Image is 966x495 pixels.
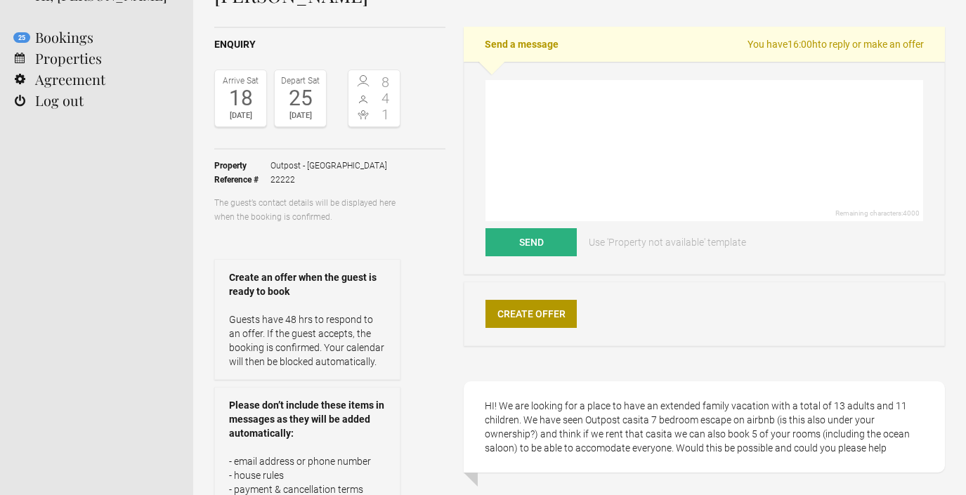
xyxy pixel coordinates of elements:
[13,32,30,43] flynt-notification-badge: 25
[374,91,397,105] span: 4
[464,27,945,62] h2: Send a message
[218,88,263,109] div: 18
[229,270,386,298] strong: Create an offer when the guest is ready to book
[278,109,322,123] div: [DATE]
[788,39,818,50] flynt-countdown: 16:00h
[579,228,756,256] a: Use 'Property not available' template
[229,398,386,440] strong: Please don’t include these items in messages as they will be added automatically:
[374,107,397,121] span: 1
[485,228,577,256] button: Send
[374,75,397,89] span: 8
[270,173,387,187] span: 22222
[218,109,263,123] div: [DATE]
[229,312,386,369] p: Guests have 48 hrs to respond to an offer. If the guest accepts, the booking is confirmed. Your c...
[214,196,400,224] p: The guest’s contact details will be displayed here when the booking is confirmed.
[464,381,945,473] div: HI! We are looking for a place to have an extended family vacation with a total of 13 adults and ...
[214,173,270,187] strong: Reference #
[214,37,445,52] h2: Enquiry
[485,300,577,328] a: Create Offer
[278,74,322,88] div: Depart Sat
[278,88,322,109] div: 25
[218,74,263,88] div: Arrive Sat
[748,37,924,51] span: You have to reply or make an offer
[270,159,387,173] span: Outpost - [GEOGRAPHIC_DATA]
[214,159,270,173] strong: Property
